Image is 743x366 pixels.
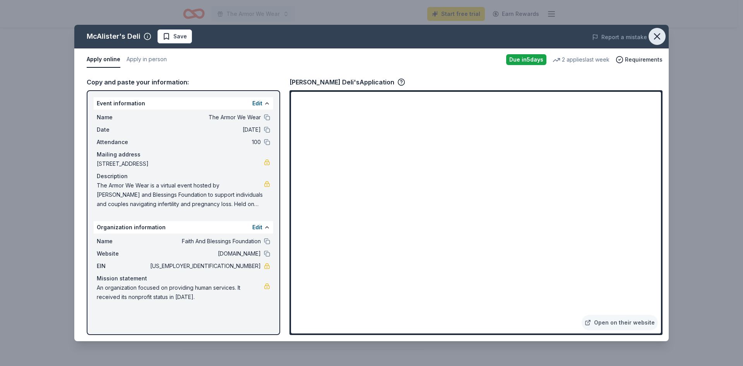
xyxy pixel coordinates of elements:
span: [DOMAIN_NAME] [149,249,261,258]
button: Apply online [87,52,120,68]
span: Save [173,32,187,41]
div: Description [97,172,270,181]
button: Save [158,29,192,43]
div: Event information [94,97,273,110]
span: Attendance [97,137,149,147]
span: Name [97,113,149,122]
div: 2 applies last week [553,55,609,64]
span: An organization focused on providing human services. It received its nonprofit status in [DATE]. [97,283,264,302]
span: Website [97,249,149,258]
span: The Armor We Wear [149,113,261,122]
div: Organization information [94,221,273,234]
div: Mission statement [97,274,270,283]
span: [US_EMPLOYER_IDENTIFICATION_NUMBER] [149,261,261,271]
div: McAlister's Deli [87,30,140,43]
span: Date [97,125,149,134]
div: Copy and paste your information: [87,77,280,87]
span: The Armor We Wear is a virtual event hosted by [PERSON_NAME] and Blessings Foundation to support ... [97,181,264,209]
button: Apply in person [127,52,167,68]
div: Mailing address [97,150,270,159]
span: [STREET_ADDRESS] [97,159,264,168]
span: [DATE] [149,125,261,134]
span: 100 [149,137,261,147]
div: Due in 5 days [506,54,546,65]
span: Faith And Blessings Foundation [149,237,261,246]
div: [PERSON_NAME] Deli's Application [289,77,405,87]
button: Edit [252,99,262,108]
button: Report a mistake [592,33,647,42]
span: EIN [97,261,149,271]
button: Requirements [616,55,663,64]
span: Requirements [625,55,663,64]
span: Name [97,237,149,246]
a: Open on their website [582,315,658,330]
button: Edit [252,223,262,232]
